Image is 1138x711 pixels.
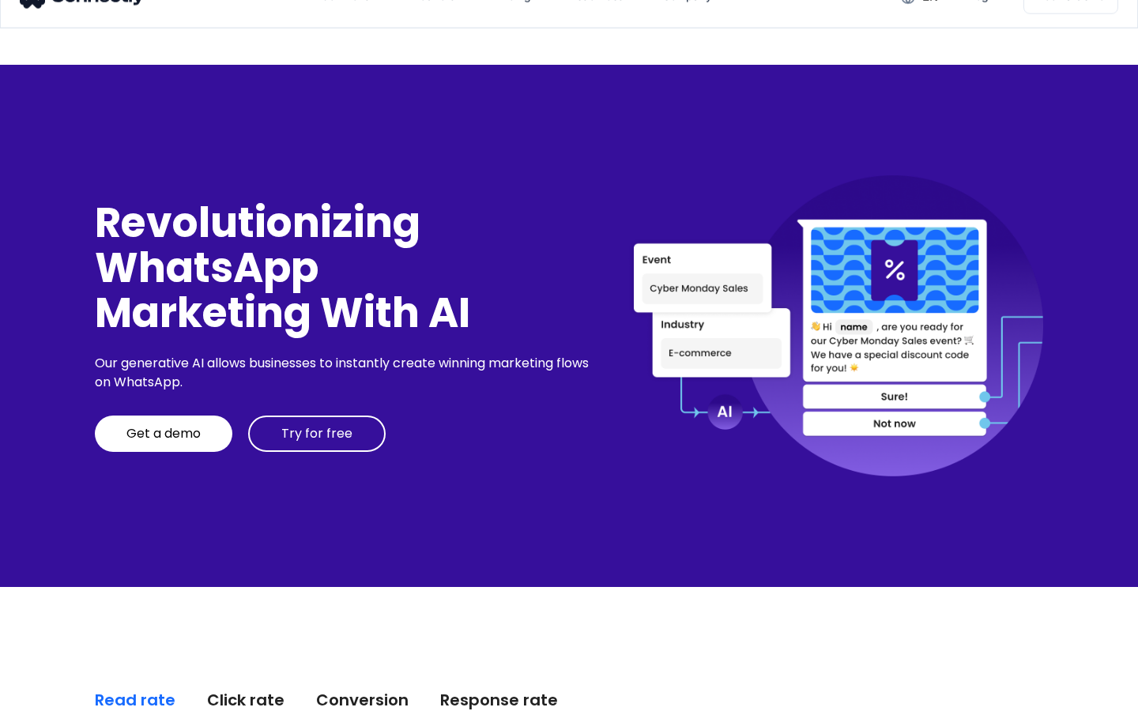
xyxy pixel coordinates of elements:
div: Conversion [316,689,409,711]
div: Try for free [281,426,352,442]
aside: Language selected: English [16,683,95,705]
div: Response rate [440,689,558,711]
a: Try for free [248,416,386,452]
div: Click rate [207,689,284,711]
ul: Language list [32,683,95,705]
div: Read rate [95,689,175,711]
div: Our generative AI allows businesses to instantly create winning marketing flows on WhatsApp. [95,354,594,392]
div: Get a demo [126,426,201,442]
div: Revolutionizing WhatsApp Marketing With AI [95,200,594,336]
a: Get a demo [95,416,232,452]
